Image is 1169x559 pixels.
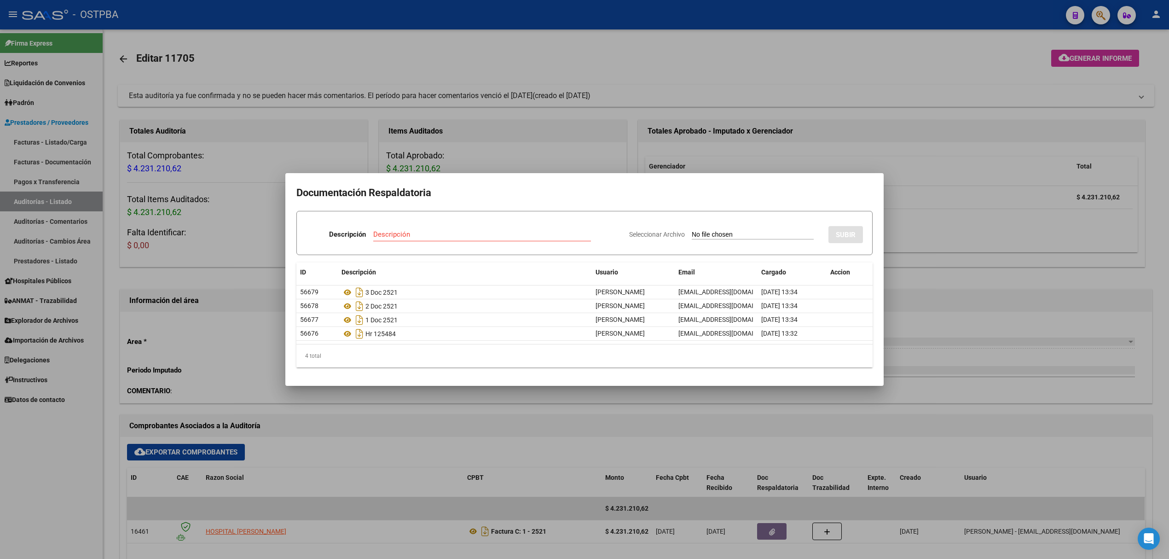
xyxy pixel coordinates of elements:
[329,229,366,240] p: Descripción
[678,288,781,296] span: [EMAIL_ADDRESS][DOMAIN_NAME]
[300,316,318,323] span: 56677
[300,302,318,309] span: 56678
[353,285,365,300] i: Descargar documento
[678,316,781,323] span: [EMAIL_ADDRESS][DOMAIN_NAME]
[596,330,645,337] span: [PERSON_NAME]
[678,268,695,276] span: Email
[1138,528,1160,550] div: Open Intercom Messenger
[761,316,798,323] span: [DATE] 13:34
[761,288,798,296] span: [DATE] 13:34
[758,262,827,282] datatable-header-cell: Cargado
[300,288,318,296] span: 56679
[761,268,786,276] span: Cargado
[596,288,645,296] span: [PERSON_NAME]
[296,262,338,282] datatable-header-cell: ID
[678,330,781,337] span: [EMAIL_ADDRESS][DOMAIN_NAME]
[341,299,588,314] div: 2 Doc 2521
[353,313,365,327] i: Descargar documento
[830,268,850,276] span: Accion
[596,302,645,309] span: [PERSON_NAME]
[341,326,588,341] div: Hr 125484
[296,184,873,202] h2: Documentación Respaldatoria
[678,302,781,309] span: [EMAIL_ADDRESS][DOMAIN_NAME]
[341,268,376,276] span: Descripción
[353,326,365,341] i: Descargar documento
[300,268,306,276] span: ID
[338,262,592,282] datatable-header-cell: Descripción
[828,226,863,243] button: SUBIR
[592,262,675,282] datatable-header-cell: Usuario
[353,299,365,314] i: Descargar documento
[300,330,318,337] span: 56676
[761,330,798,337] span: [DATE] 13:32
[761,302,798,309] span: [DATE] 13:34
[341,313,588,327] div: 1 Doc 2521
[596,316,645,323] span: [PERSON_NAME]
[629,231,685,238] span: Seleccionar Archivo
[341,285,588,300] div: 3 Doc 2521
[296,344,873,367] div: 4 total
[596,268,618,276] span: Usuario
[827,262,873,282] datatable-header-cell: Accion
[836,231,856,239] span: SUBIR
[675,262,758,282] datatable-header-cell: Email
